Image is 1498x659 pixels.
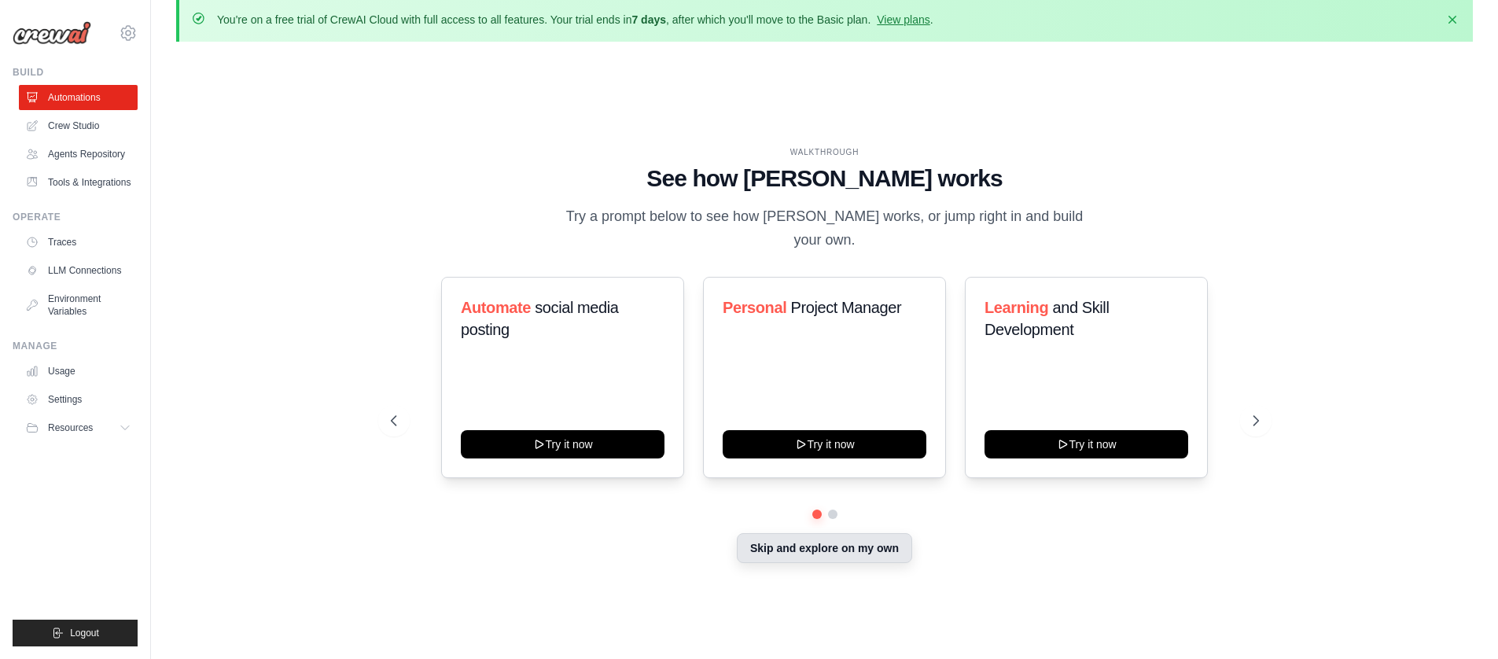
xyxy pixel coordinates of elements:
span: Automate [461,299,531,316]
a: Crew Studio [19,113,138,138]
a: LLM Connections [19,258,138,283]
span: social media posting [461,299,619,338]
div: Build [13,66,138,79]
a: Traces [19,230,138,255]
a: Agents Repository [19,142,138,167]
button: Try it now [461,430,664,458]
a: Settings [19,387,138,412]
h1: See how [PERSON_NAME] works [391,164,1259,193]
a: Environment Variables [19,286,138,324]
span: and Skill Development [985,299,1109,338]
button: Try it now [723,430,926,458]
div: Operate [13,211,138,223]
a: View plans [877,13,929,26]
button: Try it now [985,430,1188,458]
button: Skip and explore on my own [737,533,912,563]
div: Manage [13,340,138,352]
span: Project Manager [790,299,901,316]
span: Resources [48,422,93,434]
a: Tools & Integrations [19,170,138,195]
strong: 7 days [631,13,666,26]
button: Resources [19,415,138,440]
span: Personal [723,299,786,316]
span: Learning [985,299,1048,316]
img: Logo [13,21,91,45]
button: Logout [13,620,138,646]
p: You're on a free trial of CrewAI Cloud with full access to all features. Your trial ends in , aft... [217,12,933,28]
a: Automations [19,85,138,110]
a: Usage [19,359,138,384]
div: WALKTHROUGH [391,146,1259,158]
span: Logout [70,627,99,639]
p: Try a prompt below to see how [PERSON_NAME] works, or jump right in and build your own. [561,205,1089,252]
